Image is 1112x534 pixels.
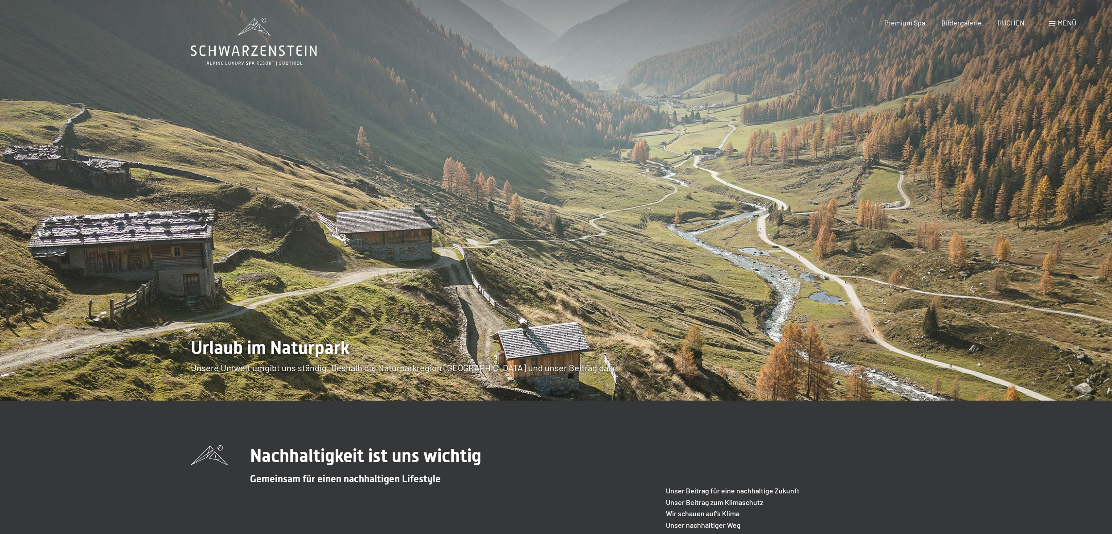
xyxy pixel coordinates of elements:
span: Nachhaltigkeit ist uns wichtig [250,445,481,466]
a: Bildergalerie [941,18,982,27]
span: Gemeinsam für einen nachhaltigen Lifestyle [250,473,441,484]
a: BUCHEN [997,18,1025,27]
span: Urlaub im Naturpark [191,337,349,358]
a: Premium Spa [884,18,925,27]
span: Unsere Umwelt umgibt uns ständig. Deshalb die Naturparkregion [GEOGRAPHIC_DATA] und unser Beitrag... [191,362,617,373]
span: Menü [1058,18,1076,27]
